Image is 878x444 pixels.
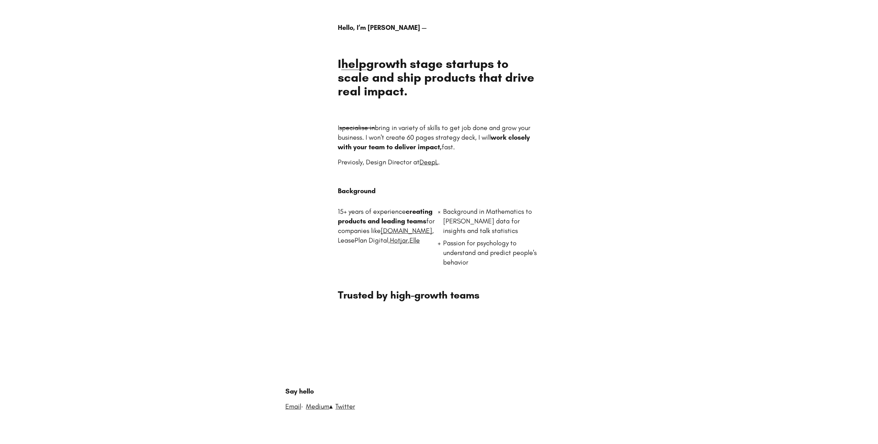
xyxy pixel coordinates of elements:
[419,158,438,166] a: DeepL
[338,123,540,152] p: I bring in variety of skills to get job done and grow your business. I won't create 60 pages stra...
[338,23,540,32] h2: Hello, I’m [PERSON_NAME] —
[335,402,355,410] a: Twitter
[306,402,329,410] a: Medium
[390,236,408,244] a: Hotjar
[338,157,540,167] p: Previosly, Design Director at .
[338,186,593,196] h3: Background
[410,236,420,244] a: Elle
[338,236,388,244] a: LeasePlan Digital
[338,289,540,301] h3: Trusted by high-growth teams
[338,57,540,98] h1: I growth stage startups to scale and ship products that drive real impact.
[443,238,540,267] p: Passion for psychology to understand and predict people's behavior
[341,56,366,71] a: help
[285,402,301,410] a: Email
[285,386,593,396] h3: Say hello
[339,124,375,132] s: specialise in
[381,226,432,235] a: [DOMAIN_NAME]
[285,386,593,428] div: · ▴
[338,207,435,275] div: 15+ years of experience for companies like , , ,
[443,207,540,235] p: Background in Mathematics to [PERSON_NAME] data for insights and talk statistics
